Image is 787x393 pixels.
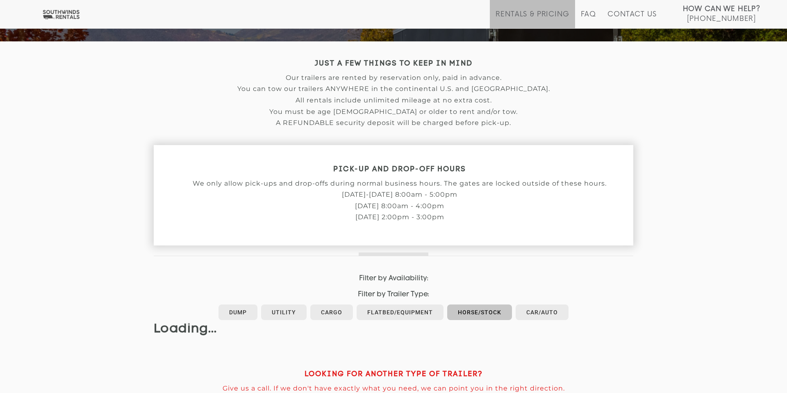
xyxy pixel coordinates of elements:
[447,304,512,320] a: Horse/Stock
[310,304,353,320] a: Cargo
[154,323,633,336] h2: Loading...
[154,291,633,298] h4: Filter by Trailer Type:
[154,85,633,93] p: You can tow our trailers ANYWHERE in the continental U.S. and [GEOGRAPHIC_DATA].
[154,214,646,221] p: [DATE] 2:00pm - 3:00pm
[357,304,444,320] a: Flatbed/Equipment
[41,9,81,20] img: Southwinds Rentals Logo
[333,166,466,173] strong: PICK-UP AND DROP-OFF HOURS
[607,10,656,28] a: Contact Us
[154,202,646,210] p: [DATE] 8:00am - 4:00pm
[154,74,633,82] p: Our trailers are rented by reservation only, paid in advance.
[683,5,760,13] strong: How Can We Help?
[154,180,646,187] p: We only allow pick-ups and drop-offs during normal business hours. The gates are locked outside o...
[154,385,633,392] p: Give us a call. If we don't have exactly what you need, we can point you in the right direction.
[315,60,473,67] strong: JUST A FEW THINGS TO KEEP IN MIND
[305,371,483,378] strong: LOOKING FOR ANOTHER TYPE OF TRAILER?
[687,15,756,23] span: [PHONE_NUMBER]
[154,275,633,282] h4: Filter by Availability:
[154,119,633,127] p: A REFUNDABLE security deposit will be charged before pick-up.
[154,191,646,198] p: [DATE]-[DATE] 8:00am - 5:00pm
[154,97,633,104] p: All rentals include unlimited mileage at no extra cost.
[581,10,596,28] a: FAQ
[496,10,569,28] a: Rentals & Pricing
[154,108,633,116] p: You must be age [DEMOGRAPHIC_DATA] or older to rent and/or tow.
[261,304,307,320] a: Utility
[218,304,257,320] a: Dump
[683,4,760,22] a: How Can We Help? [PHONE_NUMBER]
[516,304,569,320] a: Car/Auto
